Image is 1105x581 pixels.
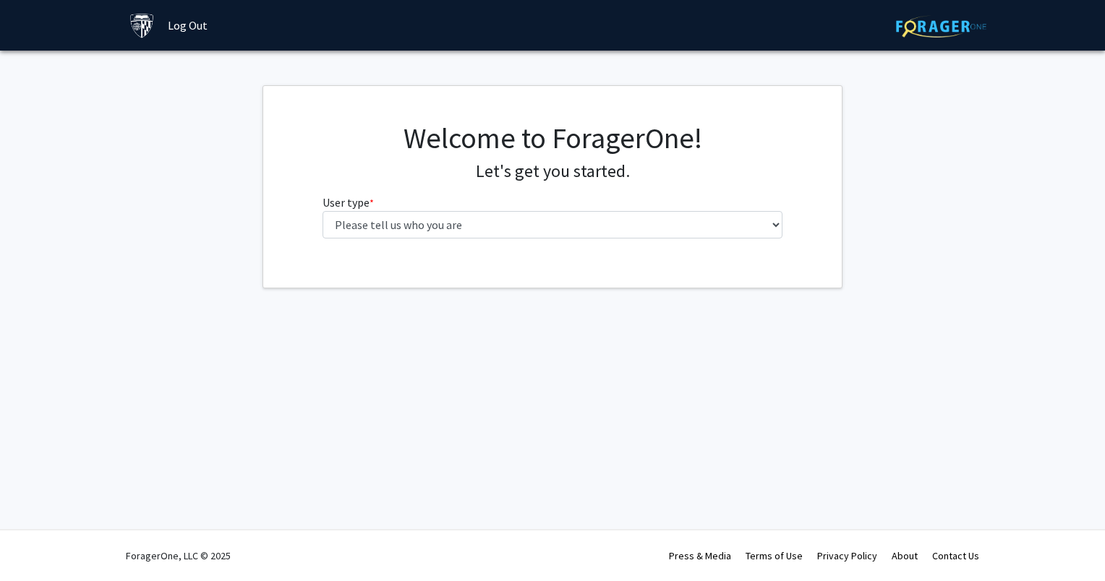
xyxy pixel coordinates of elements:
[129,13,155,38] img: Johns Hopkins University Logo
[126,530,231,581] div: ForagerOne, LLC © 2025
[746,549,803,562] a: Terms of Use
[323,194,374,211] label: User type
[817,549,877,562] a: Privacy Policy
[669,549,731,562] a: Press & Media
[932,549,979,562] a: Contact Us
[892,549,918,562] a: About
[11,516,61,570] iframe: Chat
[323,161,783,182] h4: Let's get you started.
[896,15,986,38] img: ForagerOne Logo
[323,121,783,155] h1: Welcome to ForagerOne!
